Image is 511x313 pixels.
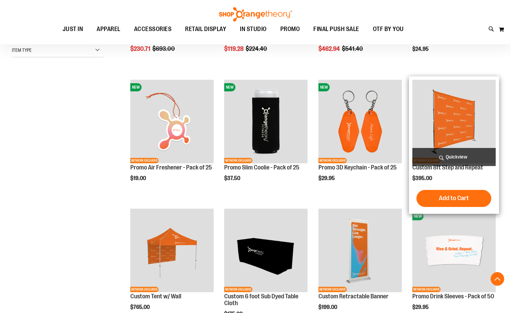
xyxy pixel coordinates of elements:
img: OTF 8ft Step and Repeat [412,80,496,163]
span: NETWORK EXCLUSIVE [130,287,159,292]
button: Back To Top [491,272,504,286]
span: NETWORK EXCLUSIVE [130,158,159,163]
span: $395.00 [412,175,433,181]
span: NETWORK EXCLUSIVE [224,287,252,292]
a: Promo 3D Keychain - Pack of 25 [318,164,397,171]
a: Promo Drink Sleeves - Pack of 50NEWNETWORK EXCLUSIVE [412,209,496,293]
a: Promo Slim Coolie - Pack of 25NEWNETWORK EXCLUSIVE [224,80,308,164]
a: FINAL PUSH SALE [307,21,366,37]
a: JUST IN [56,21,90,37]
a: Custom Tent w/ Wall [130,293,181,300]
span: $29.95 [318,175,336,181]
a: OTF Custom Retractable Banner OrangeNETWORK EXCLUSIVE [318,209,402,293]
a: ACCESSORIES [127,21,179,37]
a: RETAIL DISPLAY [178,21,233,37]
img: Promo Slim Coolie - Pack of 25 [224,80,308,163]
span: $199.00 [318,304,338,310]
img: Promo Air Freshener - Pack of 25 [130,80,214,163]
span: $29.95 [412,304,430,310]
a: IN STUDIO [233,21,274,37]
span: NEW [412,212,424,220]
a: OTF 6 foot Sub Dyed Table ClothNETWORK EXCLUSIVE [224,209,308,293]
div: product [127,76,217,199]
span: NETWORK EXCLUSIVE [318,158,347,163]
a: Promo 3D Keychain - Pack of 25NEWNETWORK EXCLUSIVE [318,80,402,164]
div: product [315,76,405,199]
span: ACCESSORIES [134,21,172,37]
span: $693.00 [152,45,176,52]
a: APPAREL [90,21,127,37]
span: RETAIL DISPLAY [185,21,226,37]
img: Shop Orangetheory [218,7,293,21]
img: OTF Custom Tent w/single sided wall Orange [130,209,214,292]
img: Promo 3D Keychain - Pack of 25 [318,80,402,163]
span: $765.00 [130,304,151,310]
span: $37.50 [224,175,241,181]
a: Custom Retractable Banner [318,293,389,300]
span: NEW [130,83,142,91]
span: $230.71 [130,45,151,52]
img: Promo Drink Sleeves - Pack of 50 [412,209,496,292]
span: PROMO [280,21,300,37]
a: Quickview [412,148,496,166]
a: Promo Drink Sleeves - Pack of 50 [412,293,494,300]
span: NEW [318,83,330,91]
span: JUST IN [63,21,83,37]
span: OTF BY YOU [373,21,404,37]
span: $24.95 [412,46,430,52]
div: product [409,76,499,214]
span: FINAL PUSH SALE [313,21,359,37]
span: NETWORK EXCLUSIVE [224,158,252,163]
span: NEW [224,83,235,91]
a: PROMO [274,21,307,37]
a: Promo Air Freshener - Pack of 25NEWNETWORK EXCLUSIVE [130,80,214,164]
span: $224.40 [246,45,268,52]
span: Add to Cart [439,194,469,202]
span: NETWORK EXCLUSIVE [318,287,347,292]
a: Custom 8ft Step and Repeat [412,164,483,171]
span: NETWORK EXCLUSIVE [412,287,441,292]
a: OTF 8ft Step and RepeatNETWORK EXCLUSIVE [412,80,496,164]
span: $541.40 [342,45,364,52]
span: IN STUDIO [240,21,267,37]
span: $462.94 [318,45,341,52]
a: Promo Slim Coolie - Pack of 25 [224,164,299,171]
span: Item Type [12,47,32,53]
span: APPAREL [97,21,120,37]
div: product [221,76,311,199]
img: OTF 6 foot Sub Dyed Table Cloth [224,209,308,292]
a: OTF Custom Tent w/single sided wall OrangeNETWORK EXCLUSIVE [130,209,214,293]
a: OTF BY YOU [366,21,411,37]
button: Add to Cart [416,190,491,207]
a: Custom 6 foot Sub Dyed Table Cloth [224,293,298,307]
span: $19.00 [130,175,147,181]
img: OTF Custom Retractable Banner Orange [318,209,402,292]
a: Promo Air Freshener - Pack of 25 [130,164,212,171]
span: $119.28 [224,45,245,52]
